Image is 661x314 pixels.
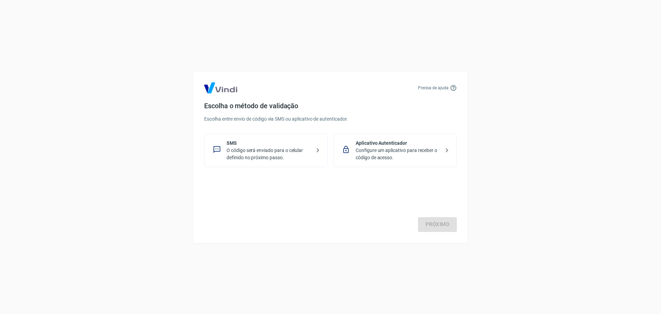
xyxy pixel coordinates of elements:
[356,140,440,147] p: Aplicativo Autenticador
[227,140,311,147] p: SMS
[333,134,457,167] div: Aplicativo AutenticadorConfigure um aplicativo para receber o código de acesso.
[227,147,311,161] p: O código será enviado para o celular definido no próximo passo.
[204,134,328,167] div: SMSO código será enviado para o celular definido no próximo passo.
[204,82,237,93] img: Logo Vind
[204,102,457,110] h4: Escolha o método de validação
[204,115,457,123] p: Escolha entre envio de código via SMS ou aplicativo de autenticador.
[356,147,440,161] p: Configure um aplicativo para receber o código de acesso.
[418,85,449,91] p: Precisa de ajuda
